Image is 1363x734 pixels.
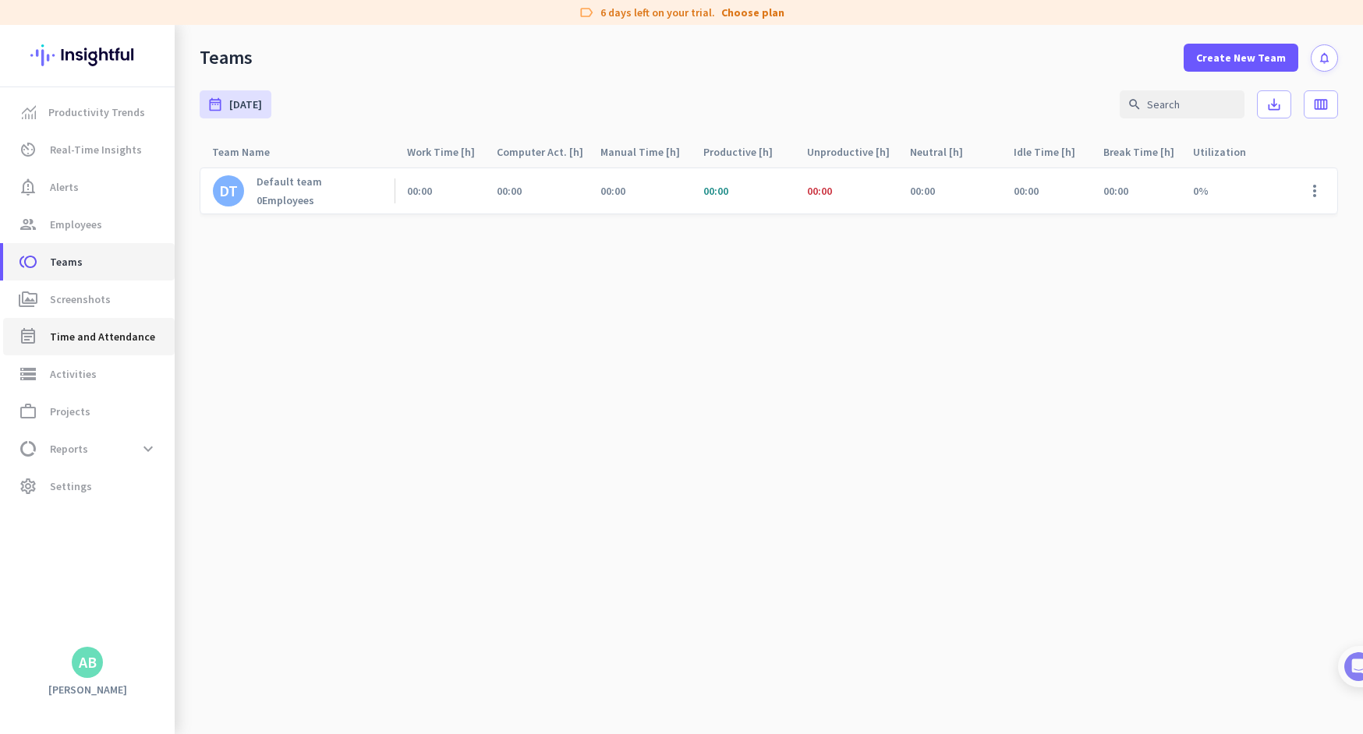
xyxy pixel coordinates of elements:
a: settingsSettings [3,468,175,505]
a: event_noteTime and Attendance [3,318,175,355]
i: search [1128,97,1142,111]
div: 0% [1181,168,1284,213]
div: Team Name [212,141,289,163]
a: notification_importantAlerts [3,168,175,206]
span: Reports [50,439,88,458]
div: Neutral [h] [910,141,982,163]
i: settings [19,477,37,496]
p: Default team [257,175,322,189]
div: Utilization [1193,141,1265,163]
input: Search [1120,90,1244,118]
span: Real-Time Insights [50,140,142,159]
i: data_usage [19,439,37,458]
div: AB [79,655,97,670]
span: Time and Attendance [50,327,155,346]
a: Choose plan [721,5,784,20]
img: Insightful logo [30,25,144,86]
button: calendar_view_week [1304,90,1338,118]
span: 00:00 [1014,184,1039,198]
a: storageActivities [3,355,175,393]
i: date_range [207,97,223,112]
div: 00:00 [1103,184,1128,198]
a: work_outlineProjects [3,393,175,430]
div: Teams [200,46,253,69]
span: 00:00 [910,184,935,198]
span: Projects [50,402,90,421]
span: 00:00 [807,184,832,198]
div: Productive [h] [703,141,791,163]
a: data_usageReportsexpand_more [3,430,175,468]
a: perm_mediaScreenshots [3,281,175,318]
button: more_vert [1296,172,1333,210]
i: group [19,215,37,234]
span: Create New Team [1196,50,1286,65]
button: expand_more [134,435,162,463]
span: Screenshots [50,290,111,309]
div: Unproductive [h] [807,141,898,163]
span: Alerts [50,178,79,196]
div: Break Time [h] [1103,141,1181,163]
a: av_timerReal-Time Insights [3,131,175,168]
span: Productivity Trends [48,103,145,122]
i: notifications [1318,51,1331,65]
i: perm_media [19,290,37,309]
a: groupEmployees [3,206,175,243]
a: tollTeams [3,243,175,281]
span: Activities [50,365,97,383]
i: work_outline [19,402,37,421]
span: [DATE] [229,97,262,112]
span: 00:00 [600,184,625,198]
b: 0 [257,193,262,207]
span: Employees [50,215,102,234]
div: DT [219,183,238,199]
i: save_alt [1266,97,1282,112]
button: save_alt [1257,90,1291,118]
a: menu-itemProductivity Trends [3,94,175,131]
div: Work Time [h] [407,141,484,163]
button: Create New Team [1184,44,1298,72]
div: Idle Time [h] [1014,141,1091,163]
i: storage [19,365,37,383]
span: Teams [50,252,83,271]
a: DTDefault team0Employees [213,175,322,207]
i: label [579,5,594,20]
i: event_note [19,327,37,346]
button: notifications [1311,44,1338,72]
img: menu-item [22,105,36,119]
i: av_timer [19,140,37,159]
span: 00:00 [407,184,432,198]
span: 00:00 [703,184,728,198]
div: Employees [257,193,322,207]
i: toll [19,252,37,271]
span: 00:00 [497,184,522,198]
i: calendar_view_week [1313,97,1329,112]
div: Computer Act. [h] [497,141,588,163]
div: Manual Time [h] [600,141,692,163]
i: notification_important [19,178,37,196]
span: Settings [50,477,92,496]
